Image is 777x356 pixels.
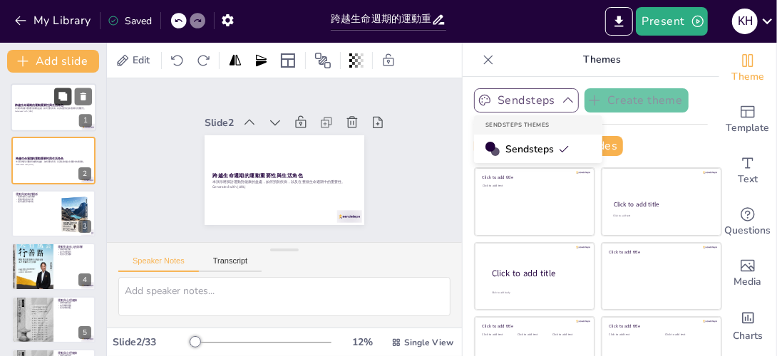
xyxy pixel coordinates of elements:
[719,43,776,94] div: Change the overall theme
[58,304,91,307] p: 改善睡眠質量
[726,120,770,136] span: Template
[16,160,91,163] p: 本演示將探討運動對健康的益處，如何預防疾病，以及在整個生命週期中的重要性。
[58,351,91,355] p: 運動與心理健康
[79,115,92,127] div: 1
[58,306,91,309] p: 促進情緒穩定
[224,87,256,111] div: Slide 2
[733,328,763,344] span: Charts
[113,335,195,349] div: Slide 2 / 33
[16,201,53,204] p: 提高免疫系統功能
[731,69,764,85] span: Theme
[277,49,299,72] div: Layout
[719,299,776,350] div: Add charts and graphs
[732,9,758,34] div: K H
[665,333,710,337] div: Click to add text
[492,291,582,295] div: Click to add body
[585,88,689,112] button: Create theme
[7,50,99,73] button: Add slide
[15,108,92,110] p: 本演示將探討運動對健康的益處，如何預防疾病，以及在整個生命週期中的重要性。
[16,198,53,201] p: 運動增強肌肉力量
[732,7,758,36] button: K H
[605,7,633,36] button: Export to PowerPoint
[719,248,776,299] div: Add images, graphics, shapes or video
[78,273,91,286] div: 4
[505,142,570,156] span: Sendsteps
[613,214,708,218] div: Click to add text
[734,274,762,290] span: Media
[725,223,771,239] span: Questions
[11,190,96,237] div: 3
[11,9,97,32] button: My Library
[15,103,63,107] strong: 跨越生命週期的運動重要性與生活角色
[609,249,711,255] div: Click to add title
[738,172,758,187] span: Text
[483,324,585,330] div: Click to add title
[518,333,550,337] div: Click to add text
[11,83,96,132] div: 1
[483,333,515,337] div: Click to add text
[636,7,707,36] button: Present
[16,192,53,197] p: 運動與健康的關係
[58,248,91,251] p: 減緩衰老過程
[16,195,53,198] p: 運動改善心血管健康
[404,337,453,348] span: Single View
[609,324,711,330] div: Click to add title
[474,115,602,135] div: Sendsteps Themes
[474,88,579,112] button: Sendsteps
[16,156,63,159] strong: 跨越生命週期的運動重要性與生活角色
[118,256,199,272] button: Speaker Notes
[54,88,71,105] button: Duplicate Slide
[78,167,91,180] div: 2
[199,256,262,272] button: Transcript
[492,268,583,280] div: Click to add title
[75,88,92,105] button: Delete Slide
[207,153,340,216] p: Generated with [URL]
[11,137,96,184] div: 2
[58,301,91,304] p: 減輕焦慮症狀
[614,200,709,209] div: Click to add title
[130,53,153,67] span: Edit
[719,94,776,145] div: Add ready made slides
[609,333,654,337] div: Click to add text
[209,149,342,211] p: 本演示將探討運動對健康的益處，如何預防疾病，以及在整個生命週期中的重要性。
[16,163,91,166] p: Generated with [URL]
[11,243,96,290] div: 4
[483,184,585,188] div: Click to add text
[331,9,431,30] input: Insert title
[346,335,380,349] div: 12 %
[78,220,91,233] div: 3
[552,333,585,337] div: Click to add text
[58,298,91,302] p: 運動與心理健康
[11,296,96,343] div: 5
[58,251,91,253] p: 提升自理能力
[500,43,705,77] p: Themes
[108,14,152,28] div: Saved
[58,245,91,249] p: 運動對老年人的影響
[211,142,297,185] strong: 跨越生命週期的運動重要性與生活角色
[314,52,331,69] span: Position
[719,197,776,248] div: Get real-time input from your audience
[719,145,776,197] div: Add text boxes
[58,253,91,256] p: 改善心理健康
[15,110,92,112] p: Generated with [URL]
[78,326,91,339] div: 5
[483,175,585,181] div: Click to add title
